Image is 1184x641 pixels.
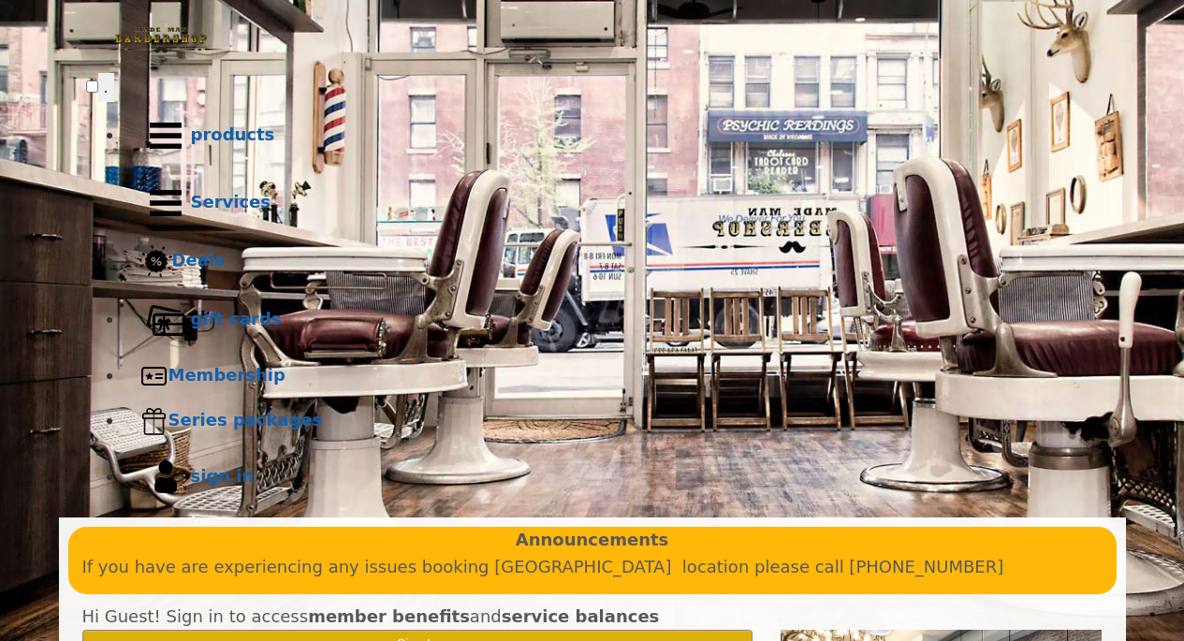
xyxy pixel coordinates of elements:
b: Announcements [516,527,669,554]
a: MembershipMembership [124,354,1099,399]
img: Gift cards [140,295,191,345]
a: sign insign in [124,444,1099,511]
b: service balances [502,606,660,626]
img: Membership [140,362,168,390]
a: Productsproducts [124,102,1099,169]
img: Series packages [140,407,168,435]
b: sign in [191,466,255,486]
b: Series packages [168,410,323,430]
img: sign in [140,452,191,503]
img: Made Man Barbershop logo [86,10,236,70]
img: Deals [140,245,172,278]
div: Hi Guest! Sign in to access and [82,604,753,631]
a: Series packagesSeries packages [124,399,1099,444]
p: If you have are experiencing any issues booking [GEOGRAPHIC_DATA] location please call [PHONE_NUM... [82,554,1103,581]
span: . [104,78,109,96]
a: DealsDeals [124,237,1099,286]
b: products [191,124,275,144]
a: Gift cardsgift cards [124,286,1099,354]
b: Deals [172,250,225,270]
b: Services [191,192,271,211]
img: Products [140,110,191,161]
b: gift cards [191,309,282,328]
b: Membership [168,365,285,385]
input: menu toggle [86,80,98,93]
a: ServicesServices [124,169,1099,237]
img: Services [140,178,191,228]
b: member benefits [308,606,470,626]
button: menu toggle [98,73,114,102]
